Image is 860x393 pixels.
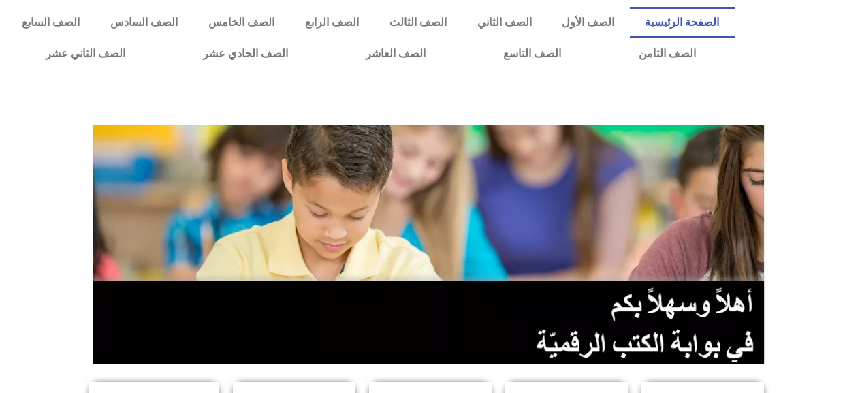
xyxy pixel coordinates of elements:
[547,7,630,38] a: الصف الأول
[374,7,462,38] a: الصف الثالث
[95,7,193,38] a: الصف السادس
[164,38,327,69] a: الصف الحادي عشر
[7,38,164,69] a: الصف الثاني عشر
[464,38,600,69] a: الصف التاسع
[600,38,735,69] a: الصف الثامن
[462,7,547,38] a: الصف الثاني
[630,7,735,38] a: الصفحة الرئيسية
[7,7,95,38] a: الصف السابع
[290,7,375,38] a: الصف الرابع
[193,7,290,38] a: الصف الخامس
[327,38,464,69] a: الصف العاشر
